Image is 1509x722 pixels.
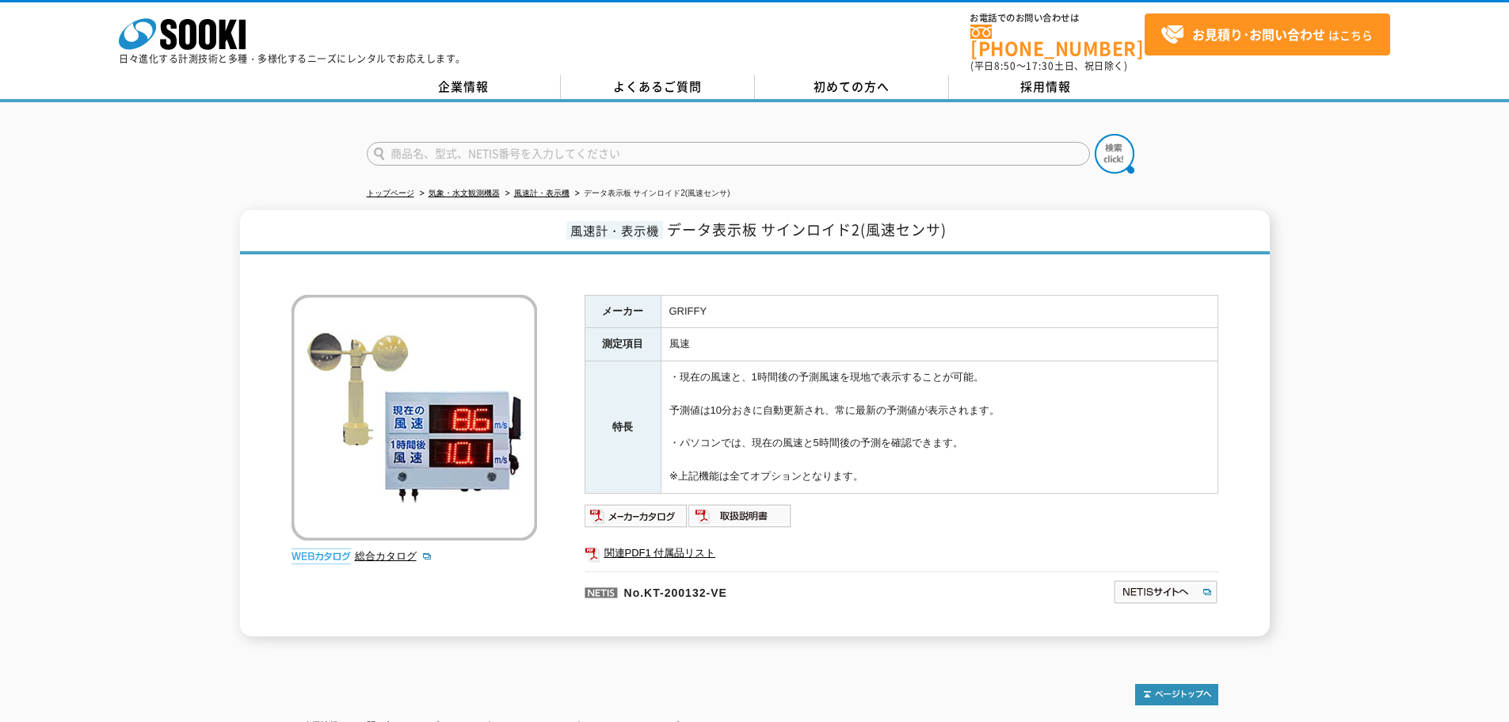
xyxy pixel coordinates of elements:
[292,548,351,564] img: webカタログ
[949,75,1143,99] a: 採用情報
[572,185,730,202] li: データ表示板 サインロイド2(風速センサ)
[367,189,414,197] a: トップページ
[292,295,537,541] img: データ表示板 サインロイド2(風速センサ)
[814,78,890,95] span: 初めての方へ
[561,75,755,99] a: よくあるご質問
[1113,579,1218,605] img: NETISサイトへ
[970,25,1145,57] a: [PHONE_NUMBER]
[585,571,960,609] p: No.KT-200132-VE
[1160,23,1373,47] span: はこちら
[970,13,1145,23] span: お電話でのお問い合わせは
[367,75,561,99] a: 企業情報
[994,59,1016,73] span: 8:50
[585,503,688,529] img: メーカーカタログ
[688,514,792,525] a: 取扱説明書
[585,295,661,328] th: メーカー
[585,543,1218,563] a: 関連PDF1 付属品リスト
[429,189,500,197] a: 気象・水文観測機器
[688,503,792,529] img: 取扱説明書
[1145,13,1390,55] a: お見積り･お問い合わせはこちら
[119,54,466,63] p: 日々進化する計測技術と多種・多様化するニーズにレンタルでお応えします。
[970,59,1127,73] span: (平日 ～ 土日、祝日除く)
[367,142,1090,166] input: 商品名、型式、NETIS番号を入力してください
[667,219,947,240] span: データ表示板 サインロイド2(風速センサ)
[661,328,1217,361] td: 風速
[1135,684,1218,705] img: トップページへ
[661,361,1217,494] td: ・現在の風速と、1時間後の予測風速を現地で表示することが可能。 予測値は10分おきに自動更新され、常に最新の予測値が表示されます。 ・パソコンでは、現在の風速と5時間後の予測を確認できます。 ※...
[514,189,570,197] a: 風速計・表示機
[661,295,1217,328] td: GRIFFY
[355,550,433,562] a: 総合カタログ
[755,75,949,99] a: 初めての方へ
[1192,25,1325,44] strong: お見積り･お問い合わせ
[585,328,661,361] th: 測定項目
[585,514,688,525] a: メーカーカタログ
[1026,59,1054,73] span: 17:30
[585,361,661,494] th: 特長
[1095,134,1134,174] img: btn_search.png
[566,221,663,239] span: 風速計・表示機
